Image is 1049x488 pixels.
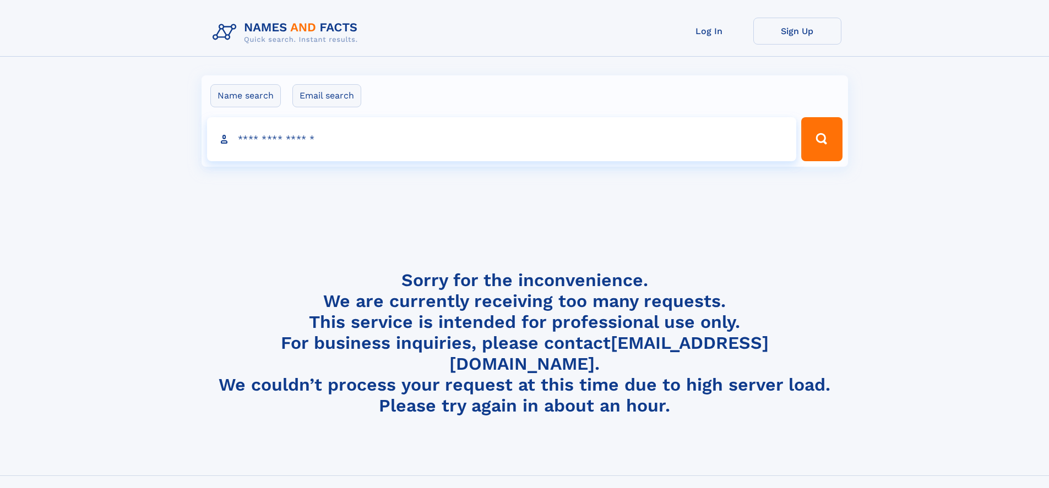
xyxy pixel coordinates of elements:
[292,84,361,107] label: Email search
[801,117,842,161] button: Search Button
[208,18,367,47] img: Logo Names and Facts
[665,18,753,45] a: Log In
[208,270,841,416] h4: Sorry for the inconvenience. We are currently receiving too many requests. This service is intend...
[210,84,281,107] label: Name search
[753,18,841,45] a: Sign Up
[207,117,797,161] input: search input
[449,332,769,374] a: [EMAIL_ADDRESS][DOMAIN_NAME]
